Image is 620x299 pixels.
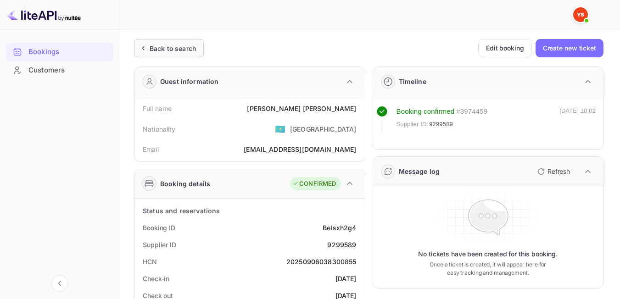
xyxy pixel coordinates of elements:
div: Back to search [150,44,196,53]
span: Supplier ID: [397,120,429,129]
a: Bookings [6,43,113,60]
div: Booking details [160,179,210,188]
p: No tickets have been created for this booking. [418,249,558,259]
div: [DATE] 10:02 [559,106,596,133]
div: Message log [399,166,440,176]
div: [GEOGRAPHIC_DATA] [290,124,357,134]
div: Supplier ID [143,240,176,249]
div: # 3974459 [456,106,487,117]
div: Customers [28,65,109,76]
a: Customers [6,61,113,78]
span: 9299589 [429,120,453,129]
div: [PERSON_NAME] [PERSON_NAME] [247,104,356,113]
img: LiteAPI logo [7,7,81,22]
div: Timeline [399,77,426,86]
div: Check-in [143,274,169,283]
div: [DATE] [335,274,357,283]
div: CONFIRMED [292,179,336,188]
div: [EMAIL_ADDRESS][DOMAIN_NAME] [244,144,356,154]
div: Booking ID [143,223,175,233]
div: 9299589 [327,240,356,249]
button: Create new ticket [536,39,603,57]
span: United States [275,121,285,137]
button: Collapse navigation [51,275,68,292]
div: BeIsxh2g4 [323,223,356,233]
button: Edit booking [478,39,532,57]
div: Status and reservations [143,206,220,216]
div: HCN [143,257,157,266]
div: Nationality [143,124,176,134]
div: Full name [143,104,172,113]
div: Customers [6,61,113,79]
div: Email [143,144,159,154]
div: 20250906038300855 [286,257,357,266]
img: Yandex Support [573,7,588,22]
div: Bookings [28,47,109,57]
div: Bookings [6,43,113,61]
p: Refresh [547,166,570,176]
p: Once a ticket is created, it will appear here for easy tracking and management. [427,260,549,277]
div: Guest information [160,77,219,86]
div: Booking confirmed [397,106,455,117]
button: Refresh [532,164,574,179]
